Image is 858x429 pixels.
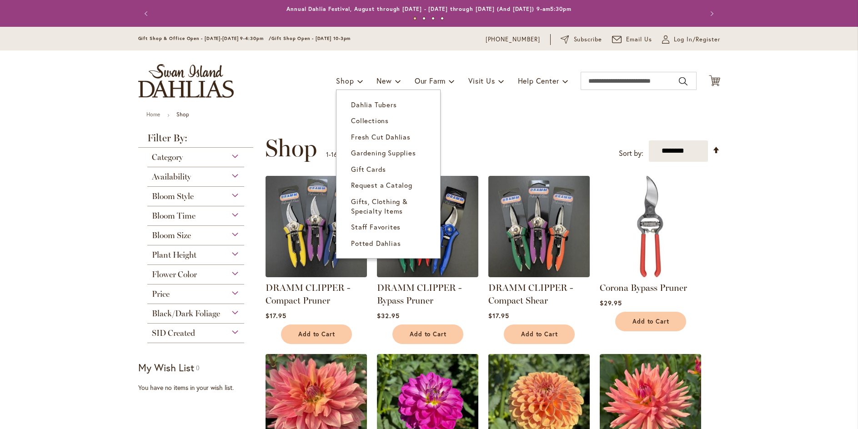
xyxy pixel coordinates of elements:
[600,270,701,279] a: Corona Bypass Pruner
[632,318,670,325] span: Add to Cart
[351,222,401,231] span: Staff Favorites
[266,282,350,306] a: DRAMM CLIPPER - Compact Pruner
[138,361,194,374] strong: My Wish List
[626,35,652,44] span: Email Us
[351,239,401,248] span: Potted Dahlias
[612,35,652,44] a: Email Us
[152,152,183,162] span: Category
[488,311,509,320] span: $17.95
[266,176,367,277] img: DRAMM CLIPPER - Compact Pruner
[146,111,161,118] a: Home
[351,132,411,141] span: Fresh Cut Dahlias
[331,150,337,159] span: 16
[281,324,352,344] button: Add to Cart
[138,64,234,98] a: store logo
[441,17,444,20] button: 4 of 4
[298,330,336,338] span: Add to Cart
[138,383,260,392] div: You have no items in your wish list.
[152,328,195,338] span: SID Created
[266,311,286,320] span: $17.95
[326,147,379,162] p: - of products
[392,324,463,344] button: Add to Cart
[377,311,400,320] span: $32.95
[376,76,391,85] span: New
[504,324,575,344] button: Add to Cart
[351,197,408,215] span: Gifts, Clothing & Specialty Items
[138,133,254,148] strong: Filter By:
[674,35,720,44] span: Log In/Register
[702,5,720,23] button: Next
[468,76,495,85] span: Visit Us
[521,330,558,338] span: Add to Cart
[422,17,426,20] button: 2 of 4
[600,176,701,277] img: Corona Bypass Pruner
[138,5,156,23] button: Previous
[377,282,462,306] a: DRAMM CLIPPER - Bypass Pruner
[600,299,622,307] span: $29.95
[152,309,220,319] span: Black/Dark Foliage
[271,35,351,41] span: Gift Shop Open - [DATE] 10-3pm
[138,35,272,41] span: Gift Shop & Office Open - [DATE]-[DATE] 9-4:30pm /
[488,270,590,279] a: DRAMM CLIPPER - Compact Shear
[377,270,478,279] a: DRAMM CLIPPER - Bypass Pruner
[574,35,602,44] span: Subscribe
[336,76,354,85] span: Shop
[336,161,440,177] a: Gift Cards
[265,135,317,162] span: Shop
[615,312,686,331] button: Add to Cart
[619,145,643,162] label: Sort by:
[286,5,572,12] a: Annual Dahlia Festival, August through [DATE] - [DATE] through [DATE] (And [DATE]) 9-am5:30pm
[152,230,191,240] span: Bloom Size
[561,35,602,44] a: Subscribe
[152,250,196,260] span: Plant Height
[351,100,396,109] span: Dahlia Tubers
[152,211,196,221] span: Bloom Time
[266,270,367,279] a: DRAMM CLIPPER - Compact Pruner
[415,76,446,85] span: Our Farm
[486,35,541,44] a: [PHONE_NUMBER]
[488,282,573,306] a: DRAMM CLIPPER - Compact Shear
[351,148,416,157] span: Gardening Supplies
[351,116,389,125] span: Collections
[326,150,329,159] span: 1
[600,282,687,293] a: Corona Bypass Pruner
[152,191,194,201] span: Bloom Style
[152,269,197,279] span: Flower Color
[518,76,559,85] span: Help Center
[351,180,412,190] span: Request a Catalog
[410,330,447,338] span: Add to Cart
[488,176,590,277] img: DRAMM CLIPPER - Compact Shear
[152,289,170,299] span: Price
[432,17,435,20] button: 3 of 4
[176,111,189,118] strong: Shop
[662,35,720,44] a: Log In/Register
[152,172,191,182] span: Availability
[413,17,416,20] button: 1 of 4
